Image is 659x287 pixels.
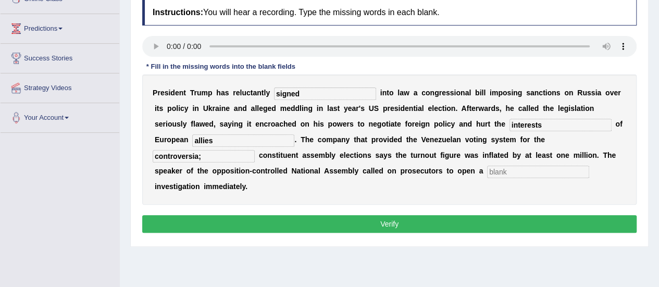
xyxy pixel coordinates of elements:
[570,104,575,113] b: s
[183,89,186,97] b: t
[181,120,183,128] b: l
[142,62,300,72] div: * Fill in the missing words into the blank fields
[287,104,291,113] b: e
[595,89,597,97] b: i
[483,89,486,97] b: l
[374,104,379,113] b: S
[240,89,242,97] b: l
[193,120,195,128] b: l
[168,89,170,97] b: i
[357,120,360,128] b: t
[481,89,483,97] b: l
[580,104,583,113] b: t
[159,135,164,144] b: u
[203,104,208,113] b: U
[183,120,187,128] b: y
[397,89,400,97] b: l
[267,104,271,113] b: e
[463,120,468,128] b: n
[454,89,456,97] b: i
[610,89,614,97] b: v
[1,14,119,40] a: Predictions
[505,104,510,113] b: h
[352,104,356,113] b: a
[1,44,119,70] a: Success Stories
[247,120,249,128] b: i
[618,89,620,97] b: r
[455,104,457,113] b: .
[214,120,216,128] b: ,
[294,135,296,144] b: .
[488,104,491,113] b: r
[234,120,239,128] b: n
[184,104,189,113] b: y
[275,120,279,128] b: a
[221,89,225,97] b: a
[484,104,488,113] b: a
[451,104,456,113] b: n
[495,104,500,113] b: s
[492,89,498,97] b: m
[545,104,550,113] b: h
[327,104,329,113] b: l
[461,89,465,97] b: n
[469,89,471,97] b: l
[280,104,287,113] b: m
[257,89,262,97] b: n
[153,89,157,97] b: P
[360,120,365,128] b: o
[445,120,447,128] b: i
[238,104,243,113] b: n
[491,104,495,113] b: d
[238,120,243,128] b: g
[412,120,415,128] b: r
[407,120,412,128] b: o
[328,120,332,128] b: p
[507,89,511,97] b: s
[333,135,338,144] b: p
[1,73,119,99] a: Strategy Videos
[556,89,561,97] b: s
[253,89,257,97] b: a
[501,120,505,128] b: e
[184,135,189,144] b: n
[251,104,255,113] b: a
[389,89,394,97] b: o
[422,104,424,113] b: l
[467,120,472,128] b: d
[332,120,337,128] b: o
[337,104,340,113] b: t
[583,104,585,113] b: i
[518,104,522,113] b: c
[405,104,409,113] b: e
[558,104,560,113] b: l
[159,104,163,113] b: s
[308,104,313,113] b: g
[545,89,548,97] b: i
[208,89,213,97] b: p
[500,104,502,113] b: ,
[421,120,426,128] b: g
[471,104,476,113] b: e
[155,135,159,144] b: E
[459,120,463,128] b: a
[479,89,481,97] b: i
[172,120,177,128] b: u
[170,89,175,97] b: d
[309,135,314,144] b: e
[295,104,300,113] b: d
[466,104,469,113] b: f
[430,89,434,97] b: n
[200,120,205,128] b: w
[530,89,534,97] b: a
[142,215,637,233] button: Verify
[172,104,177,113] b: o
[264,89,266,97] b: l
[419,120,421,128] b: i
[404,89,409,97] b: w
[263,104,268,113] b: g
[359,104,360,113] b: '
[329,104,333,113] b: a
[552,89,556,97] b: n
[397,120,401,128] b: e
